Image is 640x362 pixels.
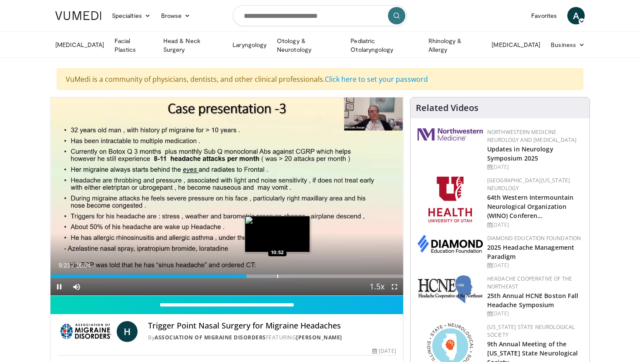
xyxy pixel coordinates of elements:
[487,193,574,220] a: 64th Western Intermountain Neurological Organization (WINO) Conferen…
[109,37,158,54] a: Facial Plastics
[487,177,570,192] a: [GEOGRAPHIC_DATA][US_STATE] Neurology
[487,261,583,269] div: [DATE]
[487,292,579,309] a: 25th Annual HCNE Boston Fall Headache Symposium
[58,262,70,269] span: 9:23
[72,262,74,269] span: /
[567,7,585,24] a: A
[487,128,577,144] a: Northwestern Medicine Neurology and [MEDICAL_DATA]
[76,262,91,269] span: 16:54
[486,36,546,54] a: [MEDICAL_DATA]
[487,221,583,229] div: [DATE]
[487,243,574,261] a: 2025 Headache Management Paradigm
[57,321,113,342] img: Association of Migraine Disorders
[68,278,85,295] button: Mute
[155,334,266,341] a: Association of Migraine Disorders
[296,334,342,341] a: [PERSON_NAME]
[372,347,396,355] div: [DATE]
[107,7,156,24] a: Specialties
[487,235,581,242] a: Diamond Education Foundation
[57,68,583,90] div: VuMedi is a community of physicians, dentists, and other clinical professionals.
[368,278,386,295] button: Playback Rate
[148,321,396,331] h4: Trigger Point Nasal Surgery for Migraine Headaches
[487,310,583,318] div: [DATE]
[158,37,227,54] a: Head & Neck Surgery
[418,275,483,304] img: 6c52f715-17a6-4da1-9b6c-8aaf0ffc109f.jpg.150x105_q85_autocrop_double_scale_upscale_version-0.2.jpg
[546,36,590,54] a: Business
[227,36,272,54] a: Laryngology
[487,275,573,290] a: Headache Cooperative of the Northeast
[487,323,575,339] a: [US_STATE] State Neurological Society
[487,145,553,162] a: Updates in Neurology Symposium 2025
[272,37,345,54] a: Otology & Neurotology
[428,177,472,222] img: f6362829-b0a3-407d-a044-59546adfd345.png.150x105_q85_autocrop_double_scale_upscale_version-0.2.png
[55,11,101,20] img: VuMedi Logo
[50,36,109,54] a: [MEDICAL_DATA]
[345,37,423,54] a: Pediatric Otolaryngology
[51,97,403,296] video-js: Video Player
[245,216,310,252] img: image.jpeg
[148,334,396,342] div: By FEATURING
[156,7,196,24] a: Browse
[325,74,428,84] a: Click here to set your password
[487,163,583,171] div: [DATE]
[51,278,68,295] button: Pause
[416,103,478,113] h4: Related Videos
[117,321,138,342] a: H
[386,278,403,295] button: Fullscreen
[51,275,403,278] div: Progress Bar
[233,5,407,26] input: Search topics, interventions
[526,7,562,24] a: Favorites
[423,37,487,54] a: Rhinology & Allergy
[418,235,483,253] img: d0406666-9e5f-4b94-941b-f1257ac5ccaf.png.150x105_q85_autocrop_double_scale_upscale_version-0.2.png
[418,128,483,141] img: 2a462fb6-9365-492a-ac79-3166a6f924d8.png.150x105_q85_autocrop_double_scale_upscale_version-0.2.jpg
